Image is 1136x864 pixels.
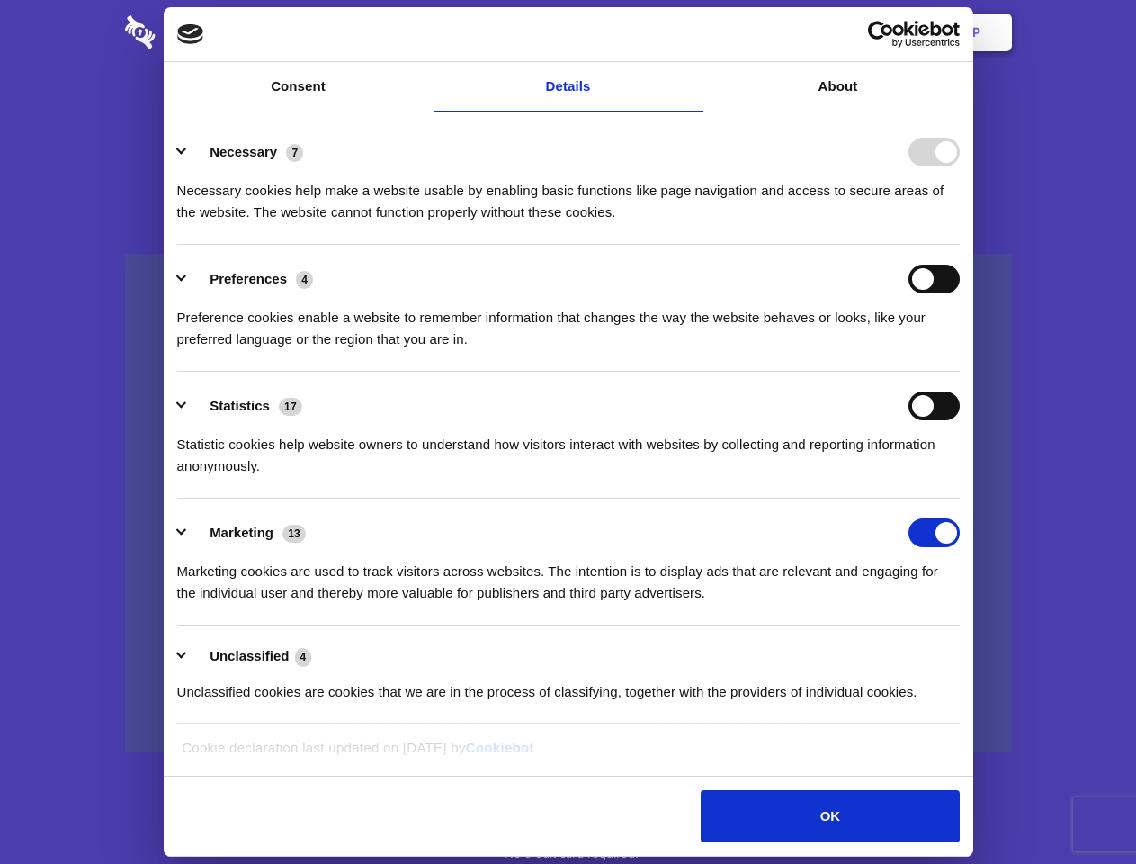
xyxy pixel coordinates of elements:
a: Consent [164,62,434,112]
h1: Eliminate Slack Data Loss. [125,81,1012,146]
a: Usercentrics Cookiebot - opens in a new window [802,21,960,48]
div: Cookie declaration last updated on [DATE] by [168,737,968,772]
label: Marketing [210,525,273,540]
a: Wistia video thumbnail [125,254,1012,753]
div: Unclassified cookies are cookies that we are in the process of classifying, together with the pro... [177,668,960,703]
button: Preferences (4) [177,265,325,293]
div: Preference cookies enable a website to remember information that changes the way the website beha... [177,293,960,350]
a: About [703,62,973,112]
button: OK [701,790,959,842]
div: Statistic cookies help website owners to understand how visitors interact with websites by collec... [177,420,960,477]
h4: Auto-redaction of sensitive data, encrypted data sharing and self-destructing private chats. Shar... [125,164,1012,223]
a: Contact [729,4,812,60]
div: Marketing cookies are used to track visitors across websites. The intention is to display ads tha... [177,547,960,604]
label: Statistics [210,398,270,413]
a: Details [434,62,703,112]
span: 7 [286,144,303,162]
a: Pricing [528,4,606,60]
span: 17 [279,398,302,416]
label: Necessary [210,144,277,159]
button: Marketing (13) [177,518,318,547]
button: Necessary (7) [177,138,315,166]
img: logo-wordmark-white-trans-d4663122ce5f474addd5e946df7df03e33cb6a1c49d2221995e7729f52c070b2.svg [125,15,279,49]
span: 4 [295,648,312,666]
button: Unclassified (4) [177,645,323,668]
a: Cookiebot [466,740,534,755]
a: Login [816,4,894,60]
div: Necessary cookies help make a website usable by enabling basic functions like page navigation and... [177,166,960,223]
button: Statistics (17) [177,391,314,420]
span: 4 [296,271,313,289]
label: Preferences [210,271,287,286]
iframe: Drift Widget Chat Controller [1046,774,1114,842]
img: logo [177,24,204,44]
span: 13 [282,525,306,543]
